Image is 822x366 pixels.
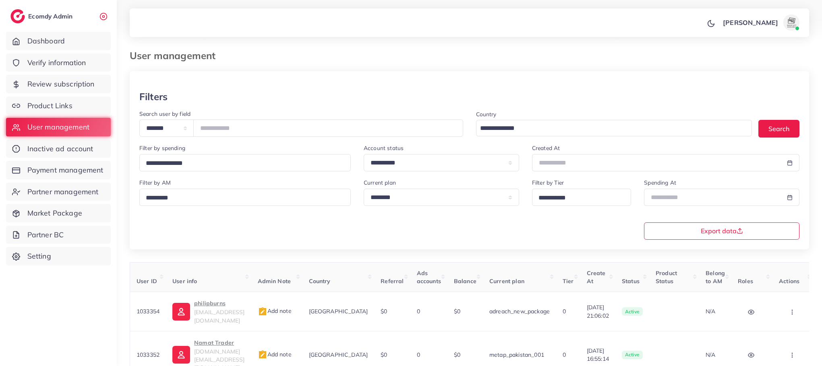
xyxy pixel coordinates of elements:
[6,204,111,222] a: Market Package
[139,154,351,171] div: Search for option
[27,144,93,154] span: Inactive ad account
[587,269,606,285] span: Create At
[309,308,368,315] span: [GEOGRAPHIC_DATA]
[194,298,244,308] p: philipburns
[454,351,460,358] span: $0
[194,308,244,324] span: [EMAIL_ADDRESS][DOMAIN_NAME]
[309,278,331,285] span: Country
[489,308,550,315] span: adreach_new_package
[622,307,643,316] span: active
[381,278,404,285] span: Referral
[622,351,643,360] span: active
[532,189,631,206] div: Search for option
[10,9,25,23] img: logo
[779,278,799,285] span: Actions
[6,247,111,265] a: Setting
[532,144,560,152] label: Created At
[27,101,72,111] span: Product Links
[476,110,497,118] label: Country
[706,351,715,358] span: N/A
[27,36,65,46] span: Dashboard
[6,140,111,158] a: Inactive ad account
[644,179,676,187] label: Spending At
[532,179,564,187] label: Filter by Tier
[172,346,190,364] img: ic-user-info.36bf1079.svg
[364,144,404,152] label: Account status
[622,278,640,285] span: Status
[587,303,609,320] span: [DATE] 21:06:02
[28,12,75,20] h2: Ecomdy Admin
[139,189,351,206] div: Search for option
[194,338,244,347] p: Namat Trader
[701,228,743,234] span: Export data
[6,161,111,179] a: Payment management
[6,118,111,136] a: User management
[130,50,222,62] h3: User management
[27,58,86,68] span: Verify information
[706,308,715,315] span: N/A
[417,351,420,358] span: 0
[27,79,95,89] span: Review subscription
[454,278,476,285] span: Balance
[309,351,368,358] span: [GEOGRAPHIC_DATA]
[476,120,752,136] div: Search for option
[172,298,244,325] a: philipburns[EMAIL_ADDRESS][DOMAIN_NAME]
[477,122,742,135] input: Search for option
[6,75,111,93] a: Review subscription
[258,351,292,358] span: Add note
[27,122,89,132] span: User management
[563,308,566,315] span: 0
[6,226,111,244] a: Partner BC
[656,269,677,285] span: Product Status
[27,187,99,197] span: Partner management
[143,192,340,204] input: Search for option
[783,14,799,31] img: avatar
[723,18,778,27] p: [PERSON_NAME]
[489,278,524,285] span: Current plan
[718,14,803,31] a: [PERSON_NAME]avatar
[27,165,104,175] span: Payment management
[137,351,159,358] span: 1033352
[381,351,387,358] span: $0
[6,97,111,115] a: Product Links
[172,278,197,285] span: User info
[364,179,396,187] label: Current plan
[587,347,609,363] span: [DATE] 16:55:14
[172,303,190,321] img: ic-user-info.36bf1079.svg
[563,278,574,285] span: Tier
[6,53,111,72] a: Verify information
[139,179,171,187] label: Filter by AM
[417,269,441,285] span: Ads accounts
[10,9,75,23] a: logoEcomdy Admin
[738,278,753,285] span: Roles
[258,307,267,317] img: admin_note.cdd0b510.svg
[758,120,799,137] button: Search
[139,91,168,103] h3: Filters
[258,307,292,315] span: Add note
[381,308,387,315] span: $0
[563,351,566,358] span: 0
[27,230,64,240] span: Partner BC
[27,208,82,218] span: Market Package
[489,351,544,358] span: metap_pakistan_001
[644,222,799,240] button: Export data
[706,269,725,285] span: Belong to AM
[139,110,190,118] label: Search user by field
[27,251,51,261] span: Setting
[139,144,185,152] label: Filter by spending
[536,192,621,204] input: Search for option
[417,308,420,315] span: 0
[143,157,340,170] input: Search for option
[137,308,159,315] span: 1033354
[454,308,460,315] span: $0
[6,32,111,50] a: Dashboard
[258,350,267,360] img: admin_note.cdd0b510.svg
[137,278,157,285] span: User ID
[258,278,291,285] span: Admin Note
[6,183,111,201] a: Partner management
